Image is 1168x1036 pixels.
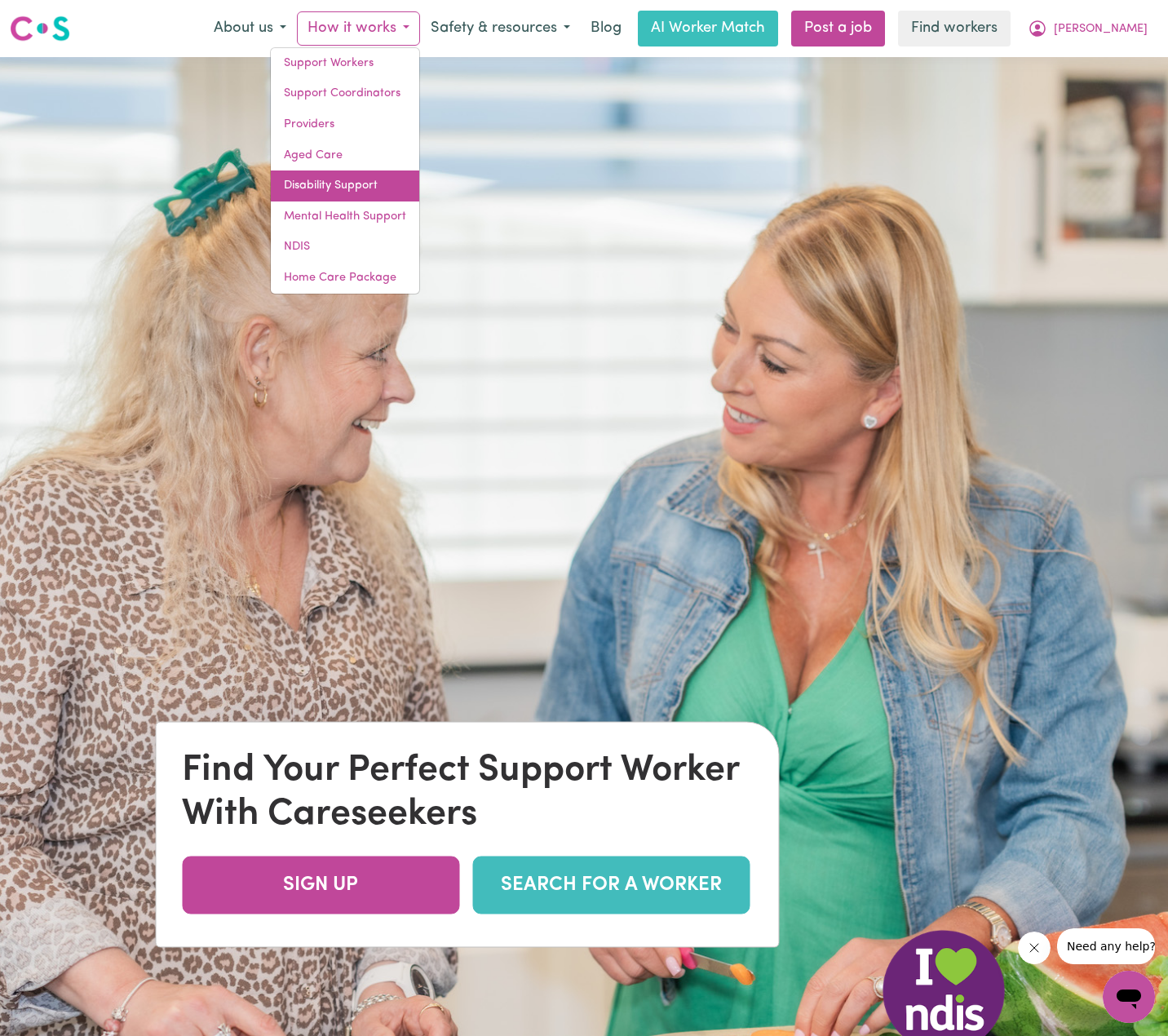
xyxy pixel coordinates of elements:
a: Find workers [898,11,1011,46]
a: SIGN UP [182,856,459,914]
a: Post a job [791,11,885,46]
button: My Account [1017,11,1158,46]
a: Disability Support [271,170,419,201]
a: Mental Health Support [271,201,419,232]
img: Careseekers logo [10,14,70,43]
a: NDIS [271,232,419,263]
span: Need any help? [10,11,99,24]
a: SEARCH FOR A WORKER [472,856,750,914]
iframe: Close message [1018,932,1051,964]
span: [PERSON_NAME] [1054,20,1148,38]
button: About us [203,11,297,46]
button: How it works [297,11,420,46]
a: Blog [581,11,631,46]
a: Support Coordinators [271,78,419,109]
iframe: Button to launch messaging window [1103,971,1155,1023]
a: AI Worker Match [638,11,778,46]
div: How it works [270,47,420,294]
iframe: Message from company [1057,928,1155,964]
a: Providers [271,109,419,140]
a: Aged Care [271,140,419,171]
button: Safety & resources [420,11,581,46]
div: Find Your Perfect Support Worker With Careseekers [182,748,752,836]
a: Support Workers [271,48,419,79]
a: Careseekers logo [10,10,70,47]
a: Home Care Package [271,263,419,294]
